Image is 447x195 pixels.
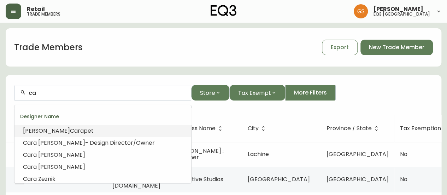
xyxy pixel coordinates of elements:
span: Retail [27,6,45,12]
span: No [400,175,407,183]
span: Province / State [327,126,372,131]
button: Export [322,40,358,55]
span: New Trade Member [369,44,424,51]
span: [GEOGRAPHIC_DATA] [248,175,310,183]
span: City [248,125,268,132]
span: a [PERSON_NAME]- Design Director/Owner [33,139,155,147]
span: [GEOGRAPHIC_DATA] [327,150,389,158]
span: Business Name [174,126,216,131]
input: Search [29,90,186,96]
h5: trade members [27,12,60,16]
span: City [248,126,259,131]
h5: eq3 [GEOGRAPHIC_DATA] [374,12,430,16]
div: Designer Name [14,108,191,125]
span: Collective Studios [174,175,223,183]
button: New Trade Member [360,40,433,55]
span: [PERSON_NAME] : Designer [174,147,224,161]
span: apet [80,127,94,135]
button: More Filters [285,85,336,101]
span: Car [70,127,80,135]
img: 6b403d9c54a9a0c30f681d41f5fc2571 [354,4,368,18]
span: [GEOGRAPHIC_DATA] [327,175,389,183]
span: [PERSON_NAME] [23,127,70,135]
span: Export [331,44,349,51]
span: Car [23,151,33,159]
span: a [PERSON_NAME] [33,163,85,171]
span: No [400,150,407,158]
h1: Trade Members [14,41,83,53]
span: Tax Exempt [238,88,271,97]
span: Tax Exemption [400,126,441,131]
span: a [PERSON_NAME] [33,151,85,159]
span: Province / State [327,125,381,132]
button: Tax Exempt [229,85,285,101]
span: Lachine [248,150,269,158]
span: Car [23,139,33,147]
span: Car [23,163,33,171]
span: More Filters [294,89,327,97]
span: Business Name [174,125,225,132]
button: Store [191,85,229,101]
span: Store [200,88,215,97]
span: Car [23,175,33,183]
span: a Zeznik [33,175,55,183]
img: logo [211,5,237,16]
span: [PERSON_NAME] [374,6,423,12]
